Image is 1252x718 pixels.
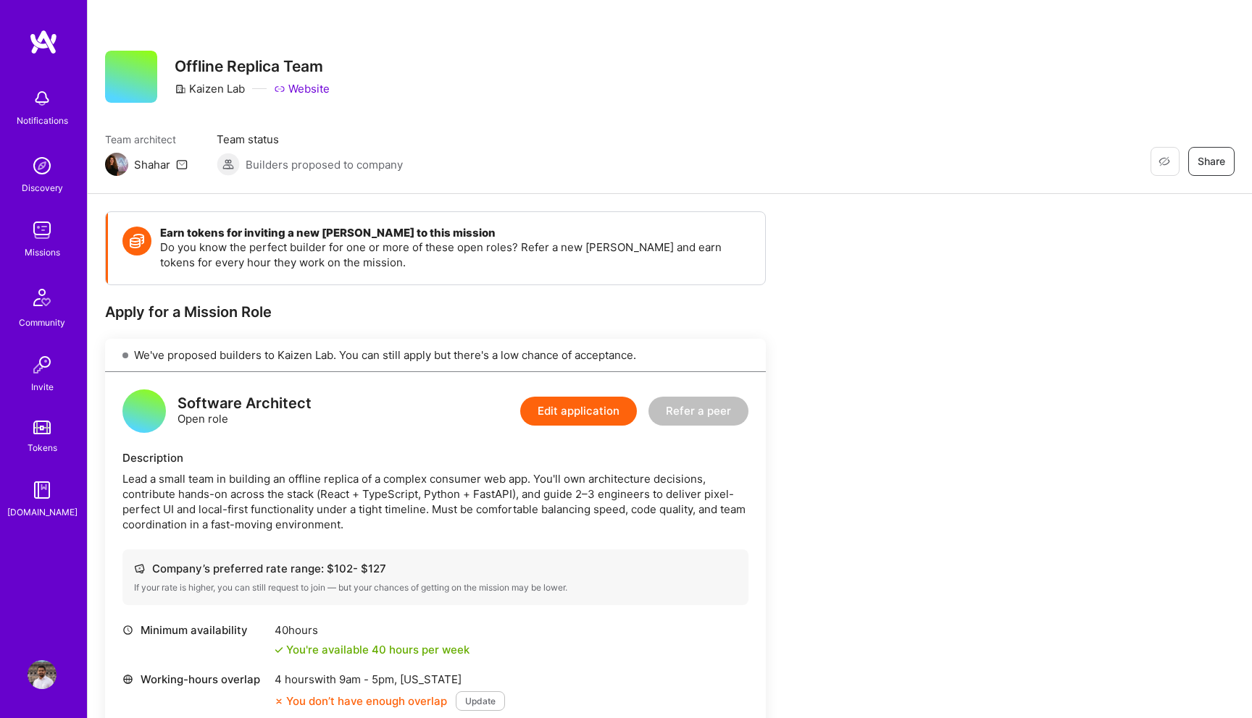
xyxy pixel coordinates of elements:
[28,151,57,180] img: discovery
[134,157,170,172] div: Shahar
[7,504,78,520] div: [DOMAIN_NAME]
[520,397,637,426] button: Edit application
[19,315,65,330] div: Community
[29,29,58,55] img: logo
[122,672,267,687] div: Working-hours overlap
[28,660,57,689] img: User Avatar
[22,180,63,195] div: Discovery
[28,440,57,455] div: Tokens
[25,245,60,260] div: Missions
[134,563,145,574] i: icon Cash
[217,132,403,147] span: Team status
[31,379,54,394] div: Invite
[217,153,240,176] img: Builders proposed to company
[134,561,737,576] div: Company’s preferred rate range: $ 102 - $ 127
[275,672,505,687] div: 4 hours with [US_STATE]
[275,697,283,706] i: icon CloseOrange
[246,157,403,172] span: Builders proposed to company
[1159,156,1170,167] i: icon EyeClosed
[1188,147,1235,176] button: Share
[134,582,737,594] div: If your rate is higher, you can still request to join — but your chances of getting on the missio...
[28,216,57,245] img: teamwork
[17,113,68,128] div: Notifications
[105,303,766,321] div: Apply for a Mission Role
[122,450,748,465] div: Description
[105,132,188,147] span: Team architect
[175,81,245,96] div: Kaizen Lab
[176,159,188,170] i: icon Mail
[175,83,186,95] i: icon CompanyGray
[28,84,57,113] img: bell
[160,240,751,270] p: Do you know the perfect builder for one or more of these open roles? Refer a new [PERSON_NAME] an...
[122,625,133,635] i: icon Clock
[456,691,505,711] button: Update
[33,421,51,434] img: tokens
[274,81,330,96] a: Website
[122,227,151,255] img: Token icon
[275,693,447,709] div: You don’t have enough overlap
[25,280,59,315] img: Community
[105,339,766,372] div: We've proposed builders to Kaizen Lab. You can still apply but there's a low chance of acceptance.
[178,396,312,411] div: Software Architect
[275,622,470,638] div: 40 hours
[275,642,470,657] div: You're available 40 hours per week
[122,622,267,638] div: Minimum availability
[122,674,133,685] i: icon World
[648,397,748,426] button: Refer a peer
[28,476,57,504] img: guide book
[160,227,751,240] h4: Earn tokens for inviting a new [PERSON_NAME] to this mission
[122,471,748,532] div: Lead a small team in building an offline replica of a complex consumer web app. You'll own archit...
[178,396,312,426] div: Open role
[28,350,57,379] img: Invite
[24,660,60,689] a: User Avatar
[175,57,330,75] h3: Offline Replica Team
[1198,154,1225,169] span: Share
[336,672,400,686] span: 9am - 5pm ,
[275,646,283,654] i: icon Check
[105,153,128,176] img: Team Architect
